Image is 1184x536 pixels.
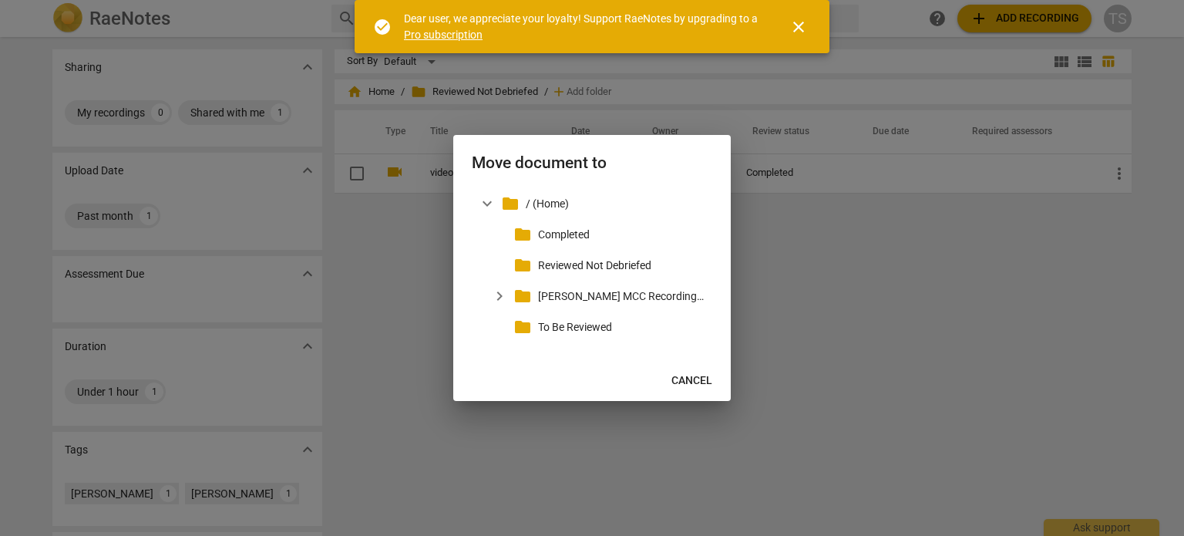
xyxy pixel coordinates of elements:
p: / (Home) [526,196,706,212]
span: check_circle [373,18,392,36]
span: expand_more [490,287,509,305]
p: Reviewed Not Debriefed [538,258,706,274]
p: Teresa MCC Recordings to Consider [538,288,706,305]
span: folder [501,194,520,213]
button: Cancel [659,367,725,395]
span: folder [513,318,532,336]
button: Close [780,8,817,46]
span: folder [513,287,532,305]
div: Dear user, we appreciate your loyalty! Support RaeNotes by upgrading to a [404,11,762,42]
p: To Be Reviewed [538,319,706,335]
h2: Move document to [472,153,712,173]
p: Completed [538,227,706,243]
a: Pro subscription [404,29,483,41]
span: folder [513,256,532,275]
span: folder [513,225,532,244]
span: Cancel [671,373,712,389]
span: close [789,18,808,36]
span: expand_more [478,194,496,213]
